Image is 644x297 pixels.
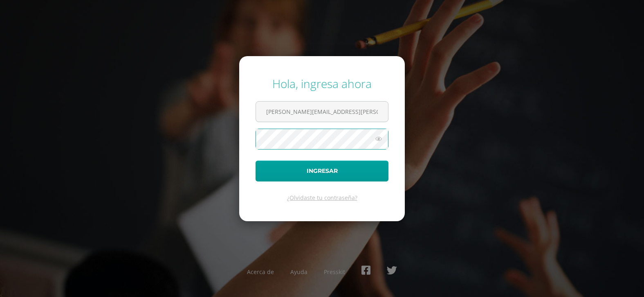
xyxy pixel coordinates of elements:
input: Correo electrónico o usuario [256,102,388,122]
a: Acerca de [247,268,274,276]
a: Presskit [324,268,345,276]
a: ¿Olvidaste tu contraseña? [287,194,357,202]
div: Hola, ingresa ahora [256,76,388,91]
a: Ayuda [290,268,307,276]
button: Ingresar [256,161,388,181]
